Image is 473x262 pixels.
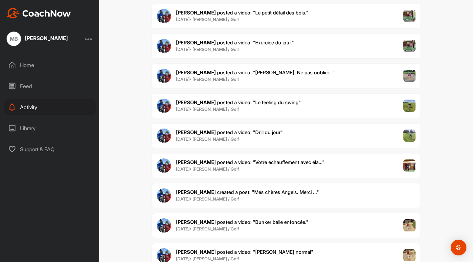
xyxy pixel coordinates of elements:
[176,189,216,195] b: [PERSON_NAME]
[157,9,171,23] img: user avatar
[176,219,308,225] span: posted a video : " Bunker balle enfoncée. "
[176,69,335,76] span: posted a video : " [PERSON_NAME]. Ne pas oublier... "
[403,159,416,172] img: post image
[403,249,416,262] img: post image
[176,99,216,106] b: [PERSON_NAME]
[451,240,466,255] div: Open Intercom Messenger
[176,196,239,202] b: [DATE] • [PERSON_NAME] / Golf
[403,100,416,112] img: post image
[4,78,96,94] div: Feed
[157,188,171,203] img: user avatar
[176,39,294,46] span: posted a video : " Exercice du jour. "
[157,99,171,113] img: user avatar
[176,77,239,82] b: [DATE] • [PERSON_NAME] / Golf
[25,36,68,41] div: [PERSON_NAME]
[176,47,239,52] b: [DATE] • [PERSON_NAME] / Golf
[7,8,71,18] img: CoachNow
[4,141,96,157] div: Support & FAQ
[176,107,239,112] b: [DATE] • [PERSON_NAME] / Golf
[157,218,171,233] img: user avatar
[157,158,171,173] img: user avatar
[176,129,283,135] span: posted a video : " Drill du jour "
[4,57,96,73] div: Home
[176,219,216,225] b: [PERSON_NAME]
[176,99,301,106] span: posted a video : " Le feeling du swing "
[157,69,171,83] img: user avatar
[176,159,325,165] span: posted a video : " Votre échauffement avec éla... "
[176,249,216,255] b: [PERSON_NAME]
[176,256,239,261] b: [DATE] • [PERSON_NAME] / Golf
[403,219,416,232] img: post image
[403,70,416,82] img: post image
[176,189,319,195] span: created a post : "Mes chères Angels. Merci ..."
[176,166,239,172] b: [DATE] • [PERSON_NAME] / Golf
[176,136,239,142] b: [DATE] • [PERSON_NAME] / Golf
[7,32,21,46] div: MB
[176,10,216,16] b: [PERSON_NAME]
[403,130,416,142] img: post image
[176,39,216,46] b: [PERSON_NAME]
[176,226,239,231] b: [DATE] • [PERSON_NAME] / Golf
[176,249,313,255] span: posted a video : " [PERSON_NAME] normal "
[176,129,216,135] b: [PERSON_NAME]
[176,10,308,16] span: posted a video : " Le petit détail des bois. "
[4,120,96,136] div: Library
[176,69,216,76] b: [PERSON_NAME]
[403,40,416,52] img: post image
[157,129,171,143] img: user avatar
[403,10,416,22] img: post image
[4,99,96,115] div: Activity
[176,17,239,22] b: [DATE] • [PERSON_NAME] / Golf
[176,159,216,165] b: [PERSON_NAME]
[157,39,171,53] img: user avatar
